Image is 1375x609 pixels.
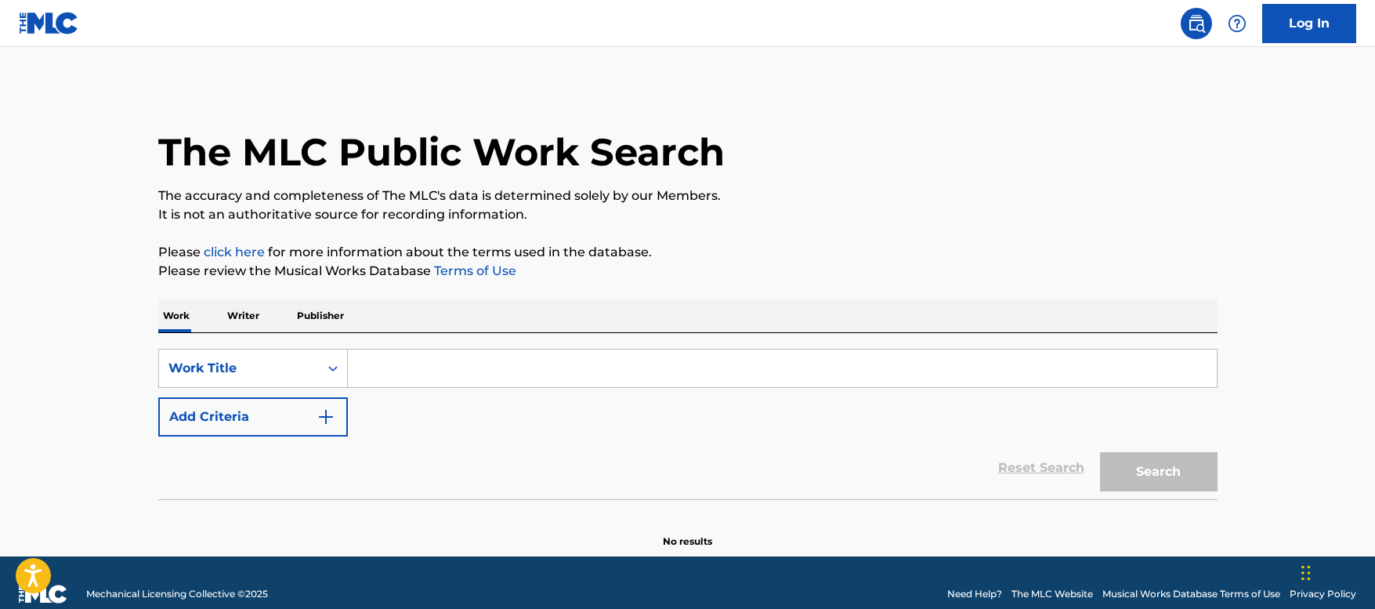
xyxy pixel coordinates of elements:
a: Need Help? [947,587,1002,601]
img: help [1228,14,1247,33]
h1: The MLC Public Work Search [158,129,725,176]
form: Search Form [158,349,1218,499]
div: Work Title [168,359,309,378]
a: Musical Works Database Terms of Use [1102,587,1280,601]
img: 9d2ae6d4665cec9f34b9.svg [317,408,335,426]
a: Public Search [1181,8,1212,39]
p: Please for more information about the terms used in the database. [158,243,1218,262]
img: MLC Logo [19,12,79,34]
a: Privacy Policy [1290,587,1356,601]
p: The accuracy and completeness of The MLC's data is determined solely by our Members. [158,187,1218,205]
a: Terms of Use [431,263,516,278]
p: Please review the Musical Works Database [158,262,1218,281]
div: Drag [1301,549,1311,596]
a: click here [204,245,265,259]
a: The MLC Website [1011,587,1093,601]
p: Writer [223,299,264,332]
p: No results [663,516,712,549]
img: logo [19,585,67,604]
iframe: Chat Widget [1297,534,1375,609]
p: It is not an authoritative source for recording information. [158,205,1218,224]
img: search [1187,14,1206,33]
span: Mechanical Licensing Collective © 2025 [86,587,268,601]
button: Add Criteria [158,397,348,437]
p: Work [158,299,194,332]
div: Help [1221,8,1253,39]
a: Log In [1262,4,1356,43]
p: Publisher [292,299,349,332]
